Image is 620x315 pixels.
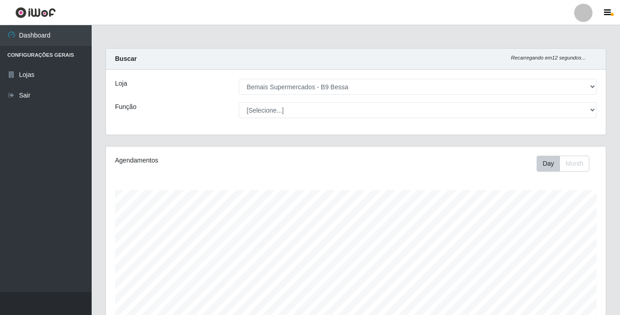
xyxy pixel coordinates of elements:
[15,7,56,18] img: CoreUI Logo
[511,55,586,60] i: Recarregando em 12 segundos...
[115,156,307,165] div: Agendamentos
[560,156,589,172] button: Month
[537,156,589,172] div: First group
[537,156,597,172] div: Toolbar with button groups
[115,79,127,88] label: Loja
[115,102,137,112] label: Função
[537,156,560,172] button: Day
[115,55,137,62] strong: Buscar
